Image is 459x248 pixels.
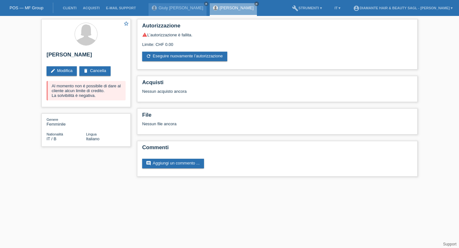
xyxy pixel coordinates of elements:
a: account_circleDIAMANTE HAIR & BEAUTY SAGL - [PERSON_NAME] ▾ [350,6,456,10]
a: POS — MF Group [10,5,43,10]
span: Lingua [86,132,97,136]
a: Giuly [PERSON_NAME] [158,5,203,10]
h2: [PERSON_NAME] [47,52,126,61]
h2: File [142,112,412,121]
div: Nessun file ancora [142,121,337,126]
a: commentAggiungi un commento ... [142,159,204,168]
a: star_border [123,21,129,27]
span: Genere [47,118,58,121]
i: close [255,2,258,5]
i: refresh [146,54,151,59]
h2: Autorizzazione [142,23,412,32]
a: buildStrumenti ▾ [289,6,325,10]
a: [PERSON_NAME] [220,5,254,10]
div: Limite: CHF 0.00 [142,37,412,47]
span: Italiano [86,136,99,141]
div: L’autorizzazione è fallita. [142,32,412,37]
i: warning [142,32,147,37]
a: IT ▾ [331,6,344,10]
h2: Commenti [142,144,412,154]
i: edit [50,68,55,73]
i: build [292,5,298,11]
a: E-mail Support [103,6,139,10]
div: Al momento non é possibile di dare al cliente alcun limite di credito. La solvibilità è negativa. [47,81,126,100]
a: Support [443,242,456,246]
div: Nessun acquisto ancora [142,89,412,98]
i: star_border [123,21,129,26]
i: delete [83,68,88,73]
h2: Acquisti [142,79,412,89]
span: Italia / B / 04.10.2011 [47,136,56,141]
a: editModifica [47,66,77,76]
a: Clienti [60,6,80,10]
i: close [205,2,208,5]
a: close [204,2,208,6]
div: Femminile [47,117,86,127]
a: Acquisti [80,6,103,10]
i: comment [146,161,151,166]
i: account_circle [353,5,360,11]
a: refreshEseguire nuovamente l’autorizzazione [142,52,227,61]
a: deleteCancella [79,66,111,76]
span: Nationalità [47,132,63,136]
a: close [254,2,259,6]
